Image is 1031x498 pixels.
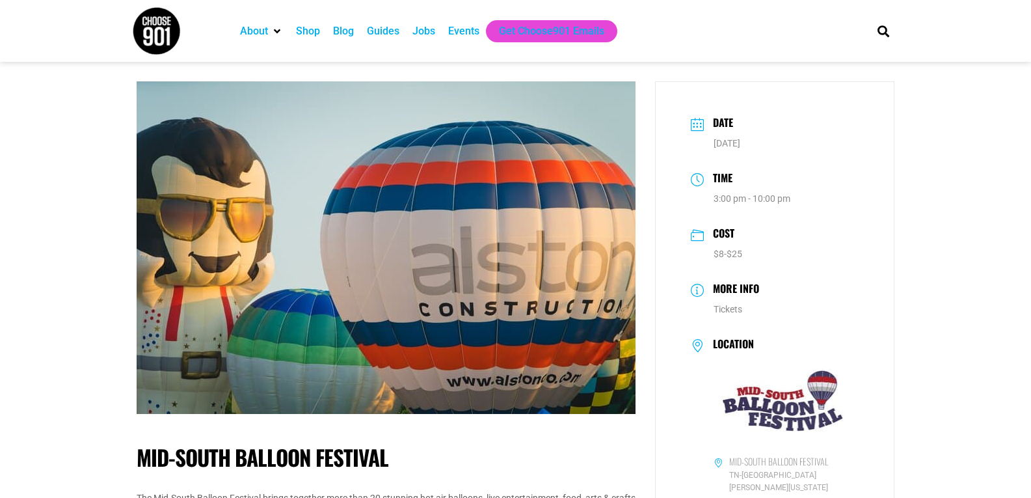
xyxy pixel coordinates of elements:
a: Events [448,23,479,39]
span: TN-[GEOGRAPHIC_DATA][PERSON_NAME][US_STATE] [714,469,859,494]
a: Blog [333,23,354,39]
a: Guides [367,23,399,39]
h1: Mid-South Balloon Festival [137,445,636,471]
abbr: 3:00 pm - 10:00 pm [714,193,790,204]
a: About [240,23,268,39]
h3: Date [706,115,733,133]
a: Get Choose901 Emails [499,23,604,39]
div: About [234,20,289,42]
h3: Location [706,338,754,353]
img: In a vibrant display, hot air balloons dot the field. One grins with sunglasses, while another pr... [137,81,636,414]
a: Jobs [412,23,435,39]
h3: Time [706,170,732,189]
h3: More Info [706,281,759,299]
nav: Main nav [234,20,855,42]
h3: Cost [706,225,734,244]
div: Search [872,20,894,42]
a: Tickets [714,304,742,314]
span: [DATE] [714,138,740,148]
img: Mid-South Balloon Festival [691,359,859,443]
a: Shop [296,23,320,39]
dd: $8-$25 [691,247,859,261]
h6: Mid-South Balloon Festival [729,456,828,467]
